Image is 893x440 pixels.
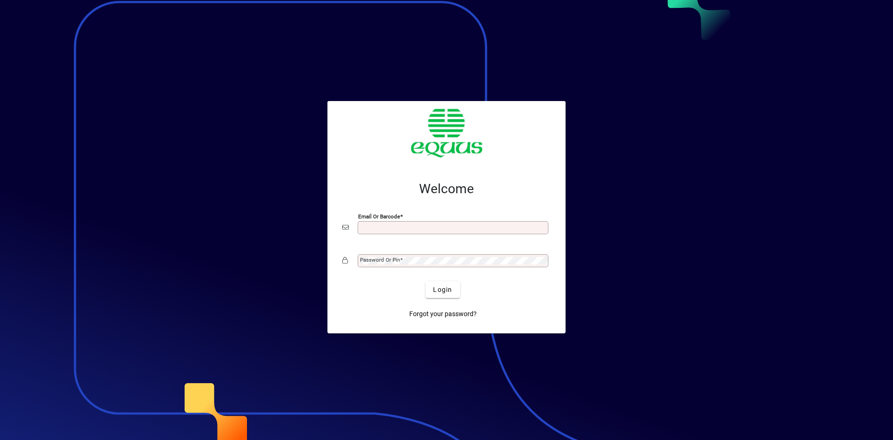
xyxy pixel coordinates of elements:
h2: Welcome [342,181,551,197]
span: Login [433,285,452,295]
button: Login [426,281,460,298]
span: Forgot your password? [409,309,477,319]
a: Forgot your password? [406,305,480,322]
mat-label: Password or Pin [360,257,400,263]
mat-label: Email or Barcode [358,213,400,220]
